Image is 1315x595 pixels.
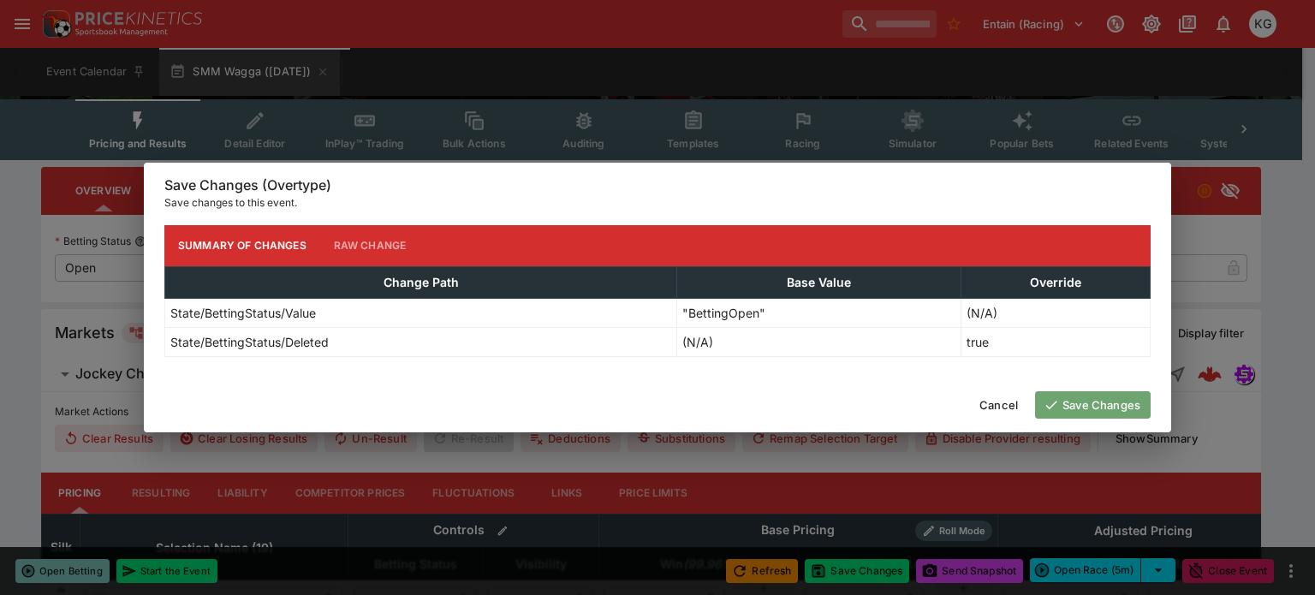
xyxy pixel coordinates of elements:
th: Override [961,266,1151,298]
td: true [961,327,1151,356]
h6: Save Changes (Overtype) [164,176,1151,194]
th: Base Value [677,266,961,298]
td: (N/A) [961,298,1151,327]
p: Save changes to this event. [164,194,1151,211]
th: Change Path [165,266,677,298]
p: State/BettingStatus/Value [170,304,316,322]
td: "BettingOpen" [677,298,961,327]
button: Save Changes [1035,391,1151,419]
button: Raw Change [320,225,420,266]
td: (N/A) [677,327,961,356]
p: State/BettingStatus/Deleted [170,333,329,351]
button: Cancel [969,391,1028,419]
button: Summary of Changes [164,225,320,266]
